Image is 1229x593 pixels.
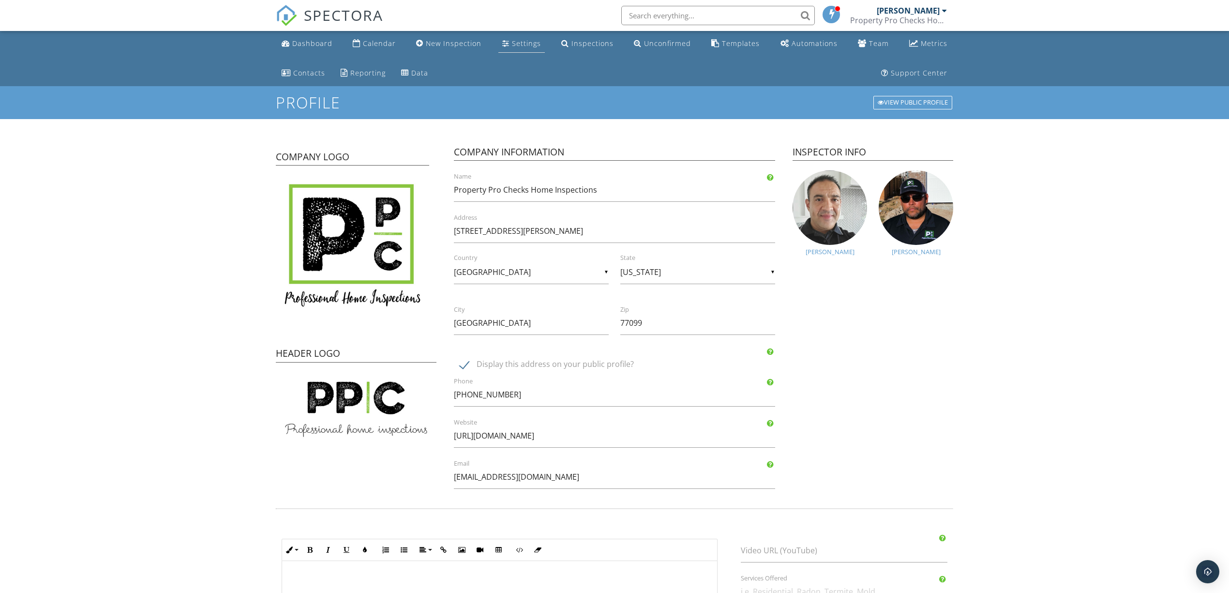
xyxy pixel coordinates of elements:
div: Dashboard [292,39,332,48]
div: Property Pro Checks Home Inspections [850,15,947,25]
button: Italic (Ctrl+I) [319,541,337,559]
div: Open Intercom Messenger [1196,560,1219,583]
div: Contacts [293,68,325,77]
label: Country [454,254,620,262]
label: Services Offered [741,574,959,583]
div: Automations [792,39,838,48]
a: Team [854,35,893,53]
button: Inline Style [282,541,300,559]
a: Contacts [278,64,329,82]
button: Ordered List [376,541,395,559]
div: New Inspection [426,39,481,48]
div: Team [869,39,889,48]
button: Clear Formatting [528,541,547,559]
h1: Profile [276,94,953,111]
a: Reporting [337,64,390,82]
h4: Inspector Info [793,146,953,161]
button: Align [416,541,434,559]
button: Colors [356,541,374,559]
div: Data [411,68,428,77]
label: Display this address on your public profile? [460,360,781,372]
button: Underline (Ctrl+U) [337,541,356,559]
button: Insert Video [471,541,489,559]
img: The Best Home Inspection Software - Spectora [276,5,297,26]
div: Support Center [891,68,947,77]
a: SPECTORA [276,13,383,33]
div: View Public Profile [873,96,952,109]
a: Templates [707,35,764,53]
a: Unconfirmed [630,35,695,53]
input: Search everything... [621,6,815,25]
a: Support Center [877,64,951,82]
a: Metrics [905,35,951,53]
h4: Company Information [454,146,775,161]
img: logo_white_background.jpg [276,175,429,316]
a: Settings [498,35,545,53]
a: Automations (Basic) [777,35,841,53]
img: logo_white_background_%282%29.jpg [276,372,436,446]
input: https://www.spectora.com [454,424,775,448]
h4: Header Logo [276,347,436,363]
a: New Inspection [412,35,485,53]
button: Unordered List [395,541,413,559]
label: Video URL (YouTube) [741,545,959,556]
div: Settings [512,39,541,48]
h4: Company Logo [276,151,429,166]
a: Inspections [557,35,617,53]
img: smartselect_20230728_185844_netchex.jpg [793,170,867,245]
button: Insert Link (Ctrl+K) [434,541,452,559]
div: [PERSON_NAME] [877,6,940,15]
button: Insert Table [489,541,508,559]
div: [PERSON_NAME] [879,248,953,256]
button: Code View [510,541,528,559]
div: Metrics [921,39,947,48]
div: Templates [722,39,760,48]
a: [PERSON_NAME] [879,170,953,245]
a: [PERSON_NAME] [793,170,867,245]
label: State [620,254,787,262]
div: [PERSON_NAME] [793,248,867,256]
a: Calendar [349,35,400,53]
div: Reporting [350,68,386,77]
button: Insert Image (Ctrl+P) [452,541,471,559]
div: Inspections [571,39,614,48]
div: Calendar [363,39,396,48]
a: Dashboard [278,35,336,53]
a: Data [397,64,432,82]
span: SPECTORA [304,5,383,25]
button: Bold (Ctrl+B) [300,541,319,559]
a: View Public Profile [872,95,953,110]
img: dji_fly_2.jpg [879,170,953,245]
div: Unconfirmed [644,39,691,48]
